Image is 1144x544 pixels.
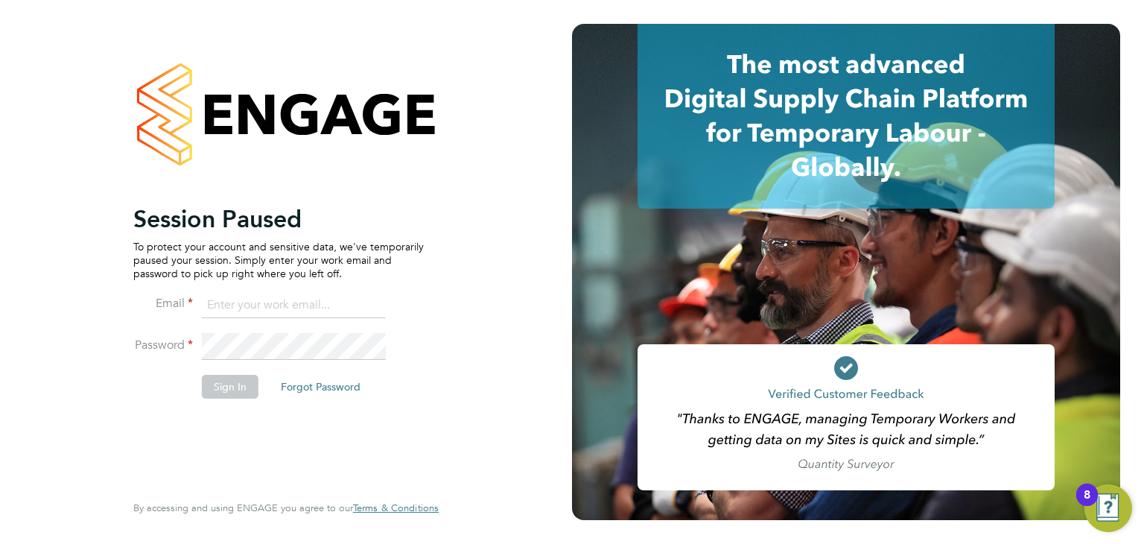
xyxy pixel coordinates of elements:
input: Enter your work email... [202,292,386,319]
label: Password [133,338,193,353]
label: Email [133,296,193,311]
button: Forgot Password [269,375,372,399]
h2: Session Paused [133,204,424,234]
div: 8 [1084,495,1090,514]
span: By accessing and using ENGAGE you agree to our [133,502,439,514]
a: Terms & Conditions [353,502,439,514]
button: Sign In [202,375,258,399]
span: Terms & Conditions [353,502,439,514]
p: To protect your account and sensitive data, we've temporarily paused your session. Simply enter y... [133,240,424,281]
button: Open Resource Center, 8 new notifications [1084,484,1132,532]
